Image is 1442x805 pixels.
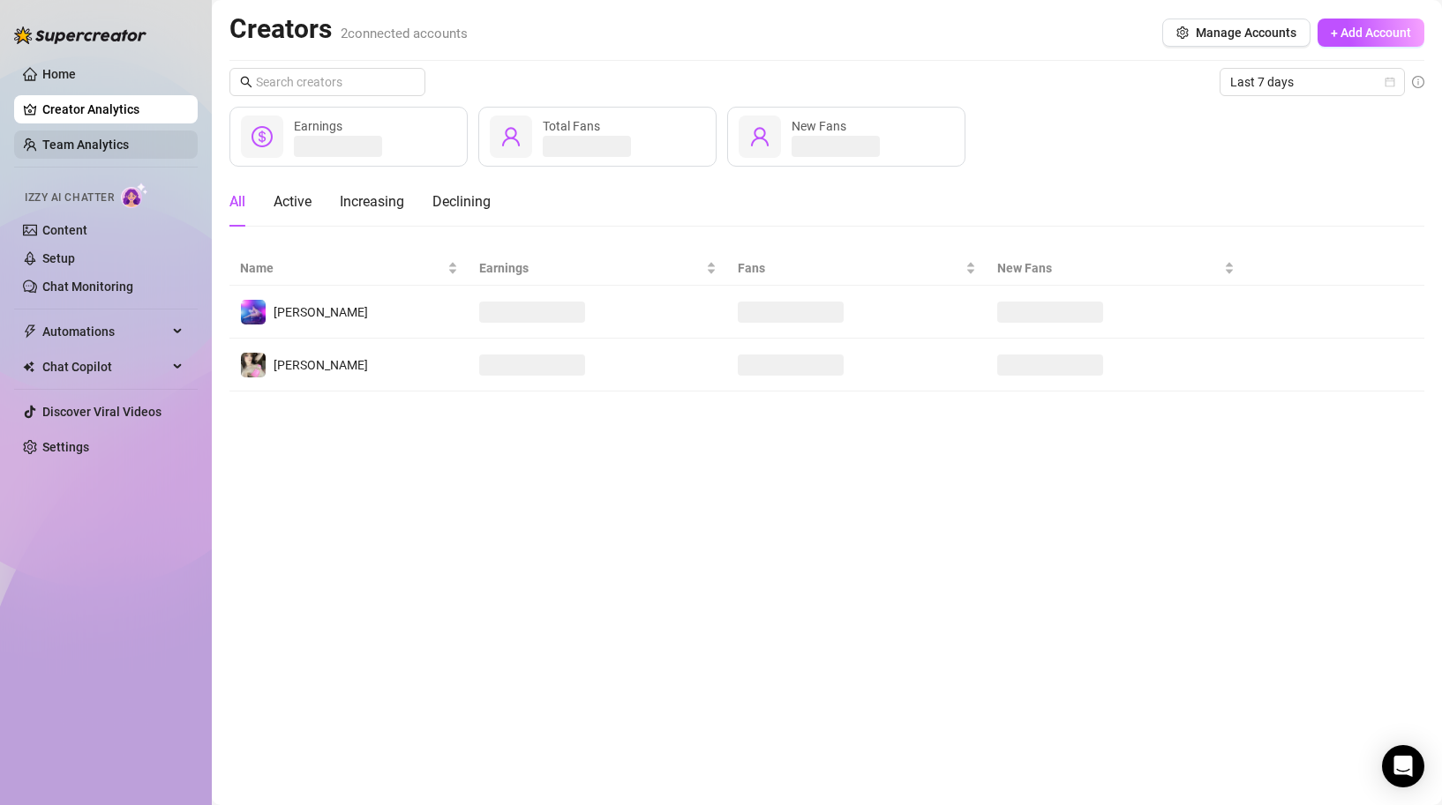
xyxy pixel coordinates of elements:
a: Team Analytics [42,138,129,152]
span: Manage Accounts [1196,26,1296,40]
span: [PERSON_NAME] [274,305,368,319]
span: dollar-circle [252,126,273,147]
span: Last 7 days [1230,69,1394,95]
span: Name [240,258,444,278]
span: user [500,126,522,147]
span: info-circle [1412,76,1424,88]
span: Fans [738,258,961,278]
a: Setup [42,251,75,265]
span: Total Fans [543,119,600,133]
span: thunderbolt [23,324,37,339]
button: + Add Account [1318,19,1424,47]
th: Earnings [469,251,727,286]
span: setting [1176,26,1189,39]
span: 2 connected accounts [341,26,468,41]
th: Name [229,251,469,286]
span: Automations [42,317,168,346]
span: Earnings [479,258,702,278]
span: Izzy AI Chatter [25,190,114,206]
div: Increasing [340,191,404,212]
a: Discover Viral Videos [42,405,161,419]
div: Open Intercom Messenger [1382,745,1424,787]
img: AI Chatter [121,183,148,208]
th: New Fans [987,251,1245,286]
img: Emily [241,300,266,324]
span: Chat Copilot [42,353,168,381]
a: Settings [42,440,89,454]
span: + Add Account [1331,26,1411,40]
input: Search creators [256,72,401,92]
img: logo-BBDzfeDw.svg [14,26,146,44]
span: user [749,126,770,147]
span: New Fans [792,119,846,133]
span: Earnings [294,119,342,133]
span: [PERSON_NAME] [274,358,368,372]
button: Manage Accounts [1162,19,1311,47]
a: Home [42,67,76,81]
a: Creator Analytics [42,95,184,123]
a: Chat Monitoring [42,280,133,294]
img: Emily [241,353,266,377]
span: search [240,76,252,88]
a: Content [42,223,87,237]
h2: Creators [229,12,468,46]
div: Active [274,191,312,212]
span: New Fans [997,258,1220,278]
th: Fans [727,251,986,286]
div: Declining [432,191,491,212]
img: Chat Copilot [23,361,34,373]
div: All [229,191,245,212]
span: calendar [1385,77,1395,87]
